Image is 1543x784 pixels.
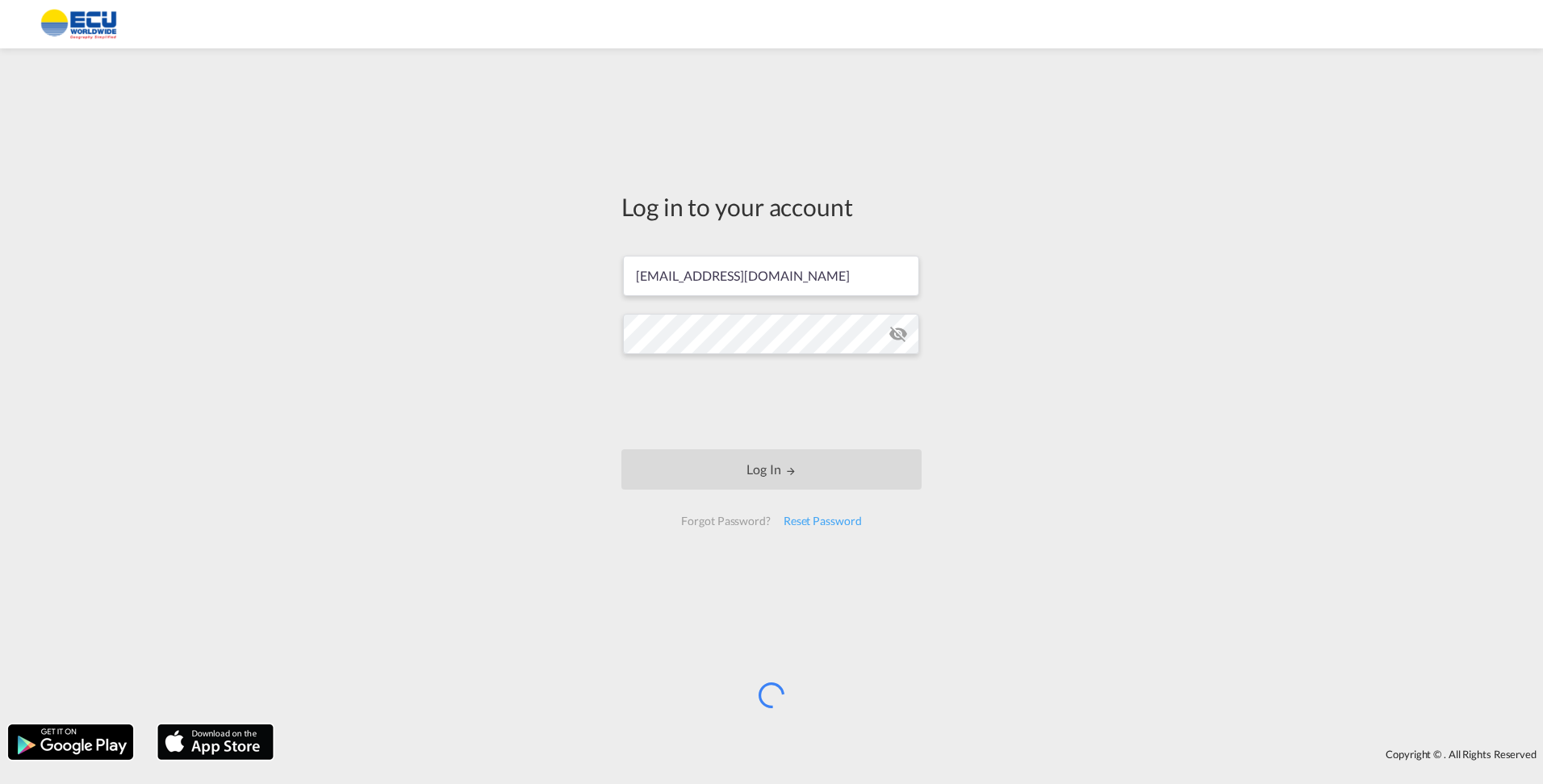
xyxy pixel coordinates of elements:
div: Reset Password [777,507,868,536]
button: LOGIN [621,449,922,490]
img: google.png [6,723,135,761]
div: Copyright © . All Rights Reserved [282,740,1543,768]
div: Log in to your account [621,190,922,223]
iframe: reCAPTCHA [649,370,894,433]
input: Enter email/phone number [623,256,919,296]
div: Forgot Password? [675,507,776,536]
img: apple.png [156,723,275,761]
md-icon: icon-eye-off [889,324,908,344]
img: 6cccb1402a9411edb762cf9624ab9cda.png [24,6,133,43]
